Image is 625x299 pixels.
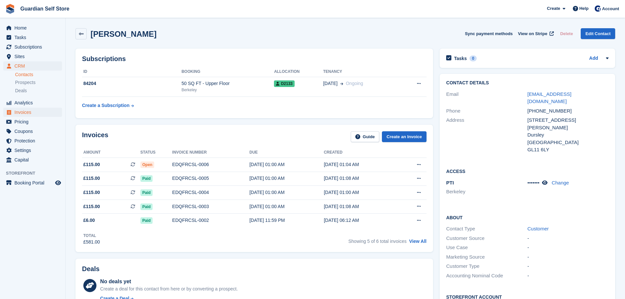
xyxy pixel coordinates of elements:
[83,233,100,239] div: Total
[323,80,338,87] span: [DATE]
[324,217,398,224] div: [DATE] 06:12 AM
[249,147,324,158] th: Due
[3,108,62,117] a: menu
[15,87,62,94] a: Deals
[594,5,601,12] img: Tom Scott
[14,178,54,187] span: Booking Portal
[528,180,540,185] span: •••••••
[140,147,172,158] th: Status
[515,28,555,39] a: View on Stripe
[446,168,609,174] h2: Access
[6,170,65,177] span: Storefront
[469,55,477,61] div: 0
[528,272,609,280] div: -
[446,235,527,242] div: Customer Source
[3,33,62,42] a: menu
[3,23,62,32] a: menu
[346,81,363,86] span: Ongoing
[82,80,181,87] div: 84204
[3,178,62,187] a: menu
[409,239,427,244] a: View All
[3,98,62,107] a: menu
[54,179,62,187] a: Preview store
[589,55,598,62] a: Add
[552,180,569,185] a: Change
[15,79,35,86] span: Prospects
[446,188,527,196] li: Berkeley
[82,67,181,77] th: ID
[14,136,54,145] span: Protection
[181,87,274,93] div: Berkeley
[82,265,99,273] h2: Deals
[100,286,238,292] div: Create a deal for this contact from here or by converting a prospect.
[172,189,249,196] div: EDQFRCSL-0004
[528,91,572,104] a: [EMAIL_ADDRESS][DOMAIN_NAME]
[3,146,62,155] a: menu
[14,117,54,126] span: Pricing
[249,203,324,210] div: [DATE] 01:00 AM
[82,131,108,142] h2: Invoices
[446,244,527,251] div: Use Case
[82,55,427,63] h2: Subscriptions
[528,146,609,154] div: GL11 6LY
[249,217,324,224] div: [DATE] 11:59 PM
[83,203,100,210] span: £115.00
[3,127,62,136] a: menu
[14,33,54,42] span: Tasks
[518,31,547,37] span: View on Stripe
[172,203,249,210] div: EDQFRCSL-0003
[274,67,323,77] th: Allocation
[351,131,380,142] a: Guide
[14,146,54,155] span: Settings
[181,67,274,77] th: Booking
[82,99,134,112] a: Create a Subscription
[82,102,130,109] div: Create a Subscription
[14,61,54,71] span: CRM
[528,253,609,261] div: -
[172,147,249,158] th: Invoice number
[172,161,249,168] div: EDQFRCSL-0006
[140,189,153,196] span: Paid
[14,127,54,136] span: Coupons
[100,278,238,286] div: No deals yet
[528,263,609,270] div: -
[172,175,249,182] div: EDQFRCSL-0005
[274,80,294,87] span: D2133
[3,155,62,164] a: menu
[528,107,609,115] div: [PHONE_NUMBER]
[446,107,527,115] div: Phone
[249,175,324,182] div: [DATE] 01:00 AM
[15,88,27,94] span: Deals
[83,175,100,182] span: £115.00
[323,67,400,77] th: Tenancy
[528,117,609,131] div: [STREET_ADDRESS][PERSON_NAME]
[324,147,398,158] th: Created
[602,6,619,12] span: Account
[83,161,100,168] span: £115.00
[579,5,589,12] span: Help
[324,189,398,196] div: [DATE] 01:00 AM
[14,155,54,164] span: Capital
[3,117,62,126] a: menu
[14,108,54,117] span: Invoices
[446,214,609,221] h2: About
[528,226,549,231] a: Customer
[83,217,95,224] span: £6.00
[547,5,560,12] span: Create
[18,3,72,14] a: Guardian Self Store
[324,203,398,210] div: [DATE] 01:08 AM
[557,28,575,39] button: Delete
[446,180,454,185] span: PTI
[528,244,609,251] div: -
[3,52,62,61] a: menu
[446,272,527,280] div: Accounting Nominal Code
[581,28,615,39] a: Edit Contact
[140,175,153,182] span: Paid
[528,235,609,242] div: -
[446,91,527,105] div: Email
[140,203,153,210] span: Paid
[172,217,249,224] div: EDQFRCSL-0002
[249,189,324,196] div: [DATE] 01:00 AM
[446,80,609,86] h2: Contact Details
[249,161,324,168] div: [DATE] 01:00 AM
